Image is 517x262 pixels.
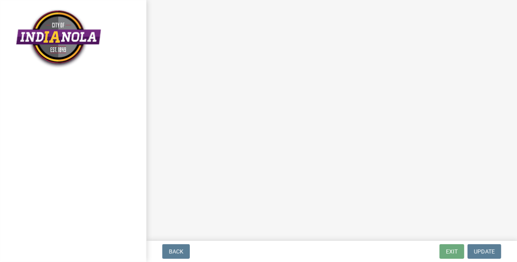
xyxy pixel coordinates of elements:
img: City of Indianola, Iowa [16,9,101,68]
span: Back [169,248,183,255]
button: Update [467,244,501,259]
span: Update [474,248,495,255]
button: Back [162,244,190,259]
button: Exit [439,244,464,259]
